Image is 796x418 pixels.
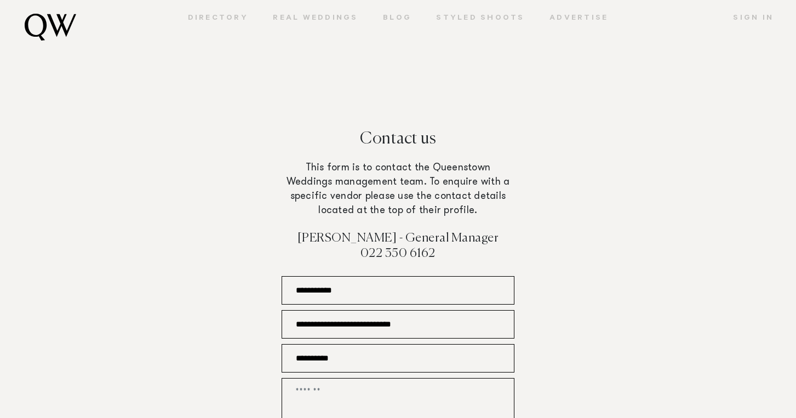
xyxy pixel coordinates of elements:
p: This form is to contact the Queenstown Weddings management team. To enquire with a specific vendo... [282,161,514,218]
img: monogram.svg [25,14,76,41]
a: Styled Shoots [424,14,537,24]
a: Sign In [721,14,774,24]
h4: [PERSON_NAME] - General Manager [282,232,514,247]
a: Advertise [537,14,621,24]
a: Directory [175,14,261,24]
a: Real Weddings [261,14,371,24]
a: Blog [370,14,423,24]
h1: Contact us [25,130,771,161]
a: 022 350 6162 [360,248,436,260]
